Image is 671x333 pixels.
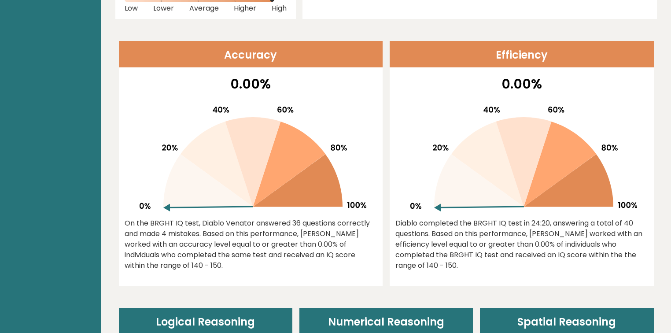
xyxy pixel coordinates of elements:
p: 0.00% [395,74,648,94]
span: Average [189,7,219,10]
div: Diablo completed the BRGHT IQ test in 24:20, answering a total of 40 questions. Based on this per... [395,218,648,271]
header: Accuracy [119,41,383,67]
span: Low [125,7,138,10]
span: High [272,7,287,10]
header: Efficiency [390,41,654,67]
p: 0.00% [125,74,377,94]
div: On the BRGHT IQ test, Diablo Venator answered 36 questions correctly and made 4 mistakes. Based o... [125,218,377,271]
span: Higher [234,7,256,10]
span: Lower [153,7,174,10]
